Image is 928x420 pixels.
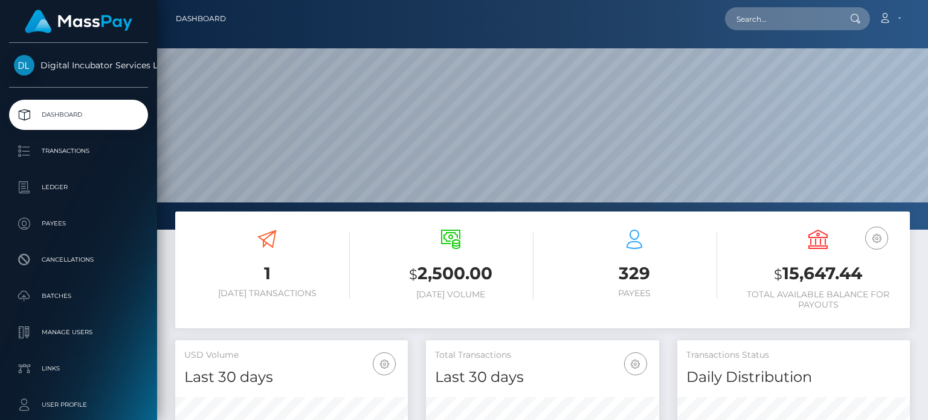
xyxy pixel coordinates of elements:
[735,262,901,286] h3: 15,647.44
[184,288,350,299] h6: [DATE] Transactions
[14,178,143,196] p: Ledger
[9,390,148,420] a: User Profile
[9,60,148,71] span: Digital Incubator Services Limited
[9,281,148,311] a: Batches
[9,317,148,347] a: Manage Users
[552,288,717,299] h6: Payees
[9,100,148,130] a: Dashboard
[14,55,34,76] img: Digital Incubator Services Limited
[184,349,399,361] h5: USD Volume
[184,367,399,388] h4: Last 30 days
[774,266,782,283] small: $
[14,396,143,414] p: User Profile
[725,7,839,30] input: Search...
[368,262,533,286] h3: 2,500.00
[9,172,148,202] a: Ledger
[9,208,148,239] a: Payees
[14,323,143,341] p: Manage Users
[14,142,143,160] p: Transactions
[9,245,148,275] a: Cancellations
[14,106,143,124] p: Dashboard
[435,367,649,388] h4: Last 30 days
[368,289,533,300] h6: [DATE] Volume
[9,136,148,166] a: Transactions
[14,215,143,233] p: Payees
[14,251,143,269] p: Cancellations
[686,349,901,361] h5: Transactions Status
[9,354,148,384] a: Links
[552,262,717,285] h3: 329
[435,349,649,361] h5: Total Transactions
[686,367,901,388] h4: Daily Distribution
[25,10,132,33] img: MassPay Logo
[409,266,417,283] small: $
[184,262,350,285] h3: 1
[176,6,226,31] a: Dashboard
[14,360,143,378] p: Links
[14,287,143,305] p: Batches
[735,289,901,310] h6: Total Available Balance for Payouts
